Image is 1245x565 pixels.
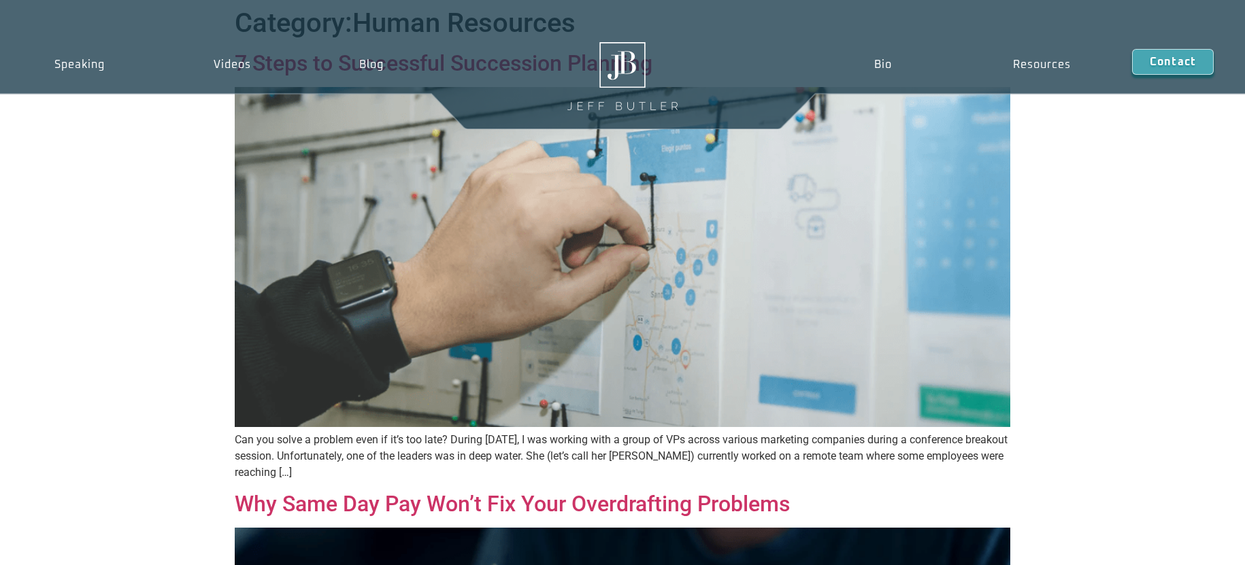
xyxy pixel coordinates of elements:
[305,49,439,80] a: Blog
[1150,56,1196,67] span: Contact
[813,49,952,80] a: Bio
[235,491,790,517] a: Why Same Day Pay Won’t Fix Your Overdrafting Problems
[235,87,1010,427] img: succession planning
[159,49,305,80] a: Videos
[235,432,1010,481] p: Can you solve a problem even if it’s too late? During [DATE], I was working with a group of VPs a...
[952,49,1132,80] a: Resources
[1132,49,1214,75] a: Contact
[813,49,1132,80] nav: Menu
